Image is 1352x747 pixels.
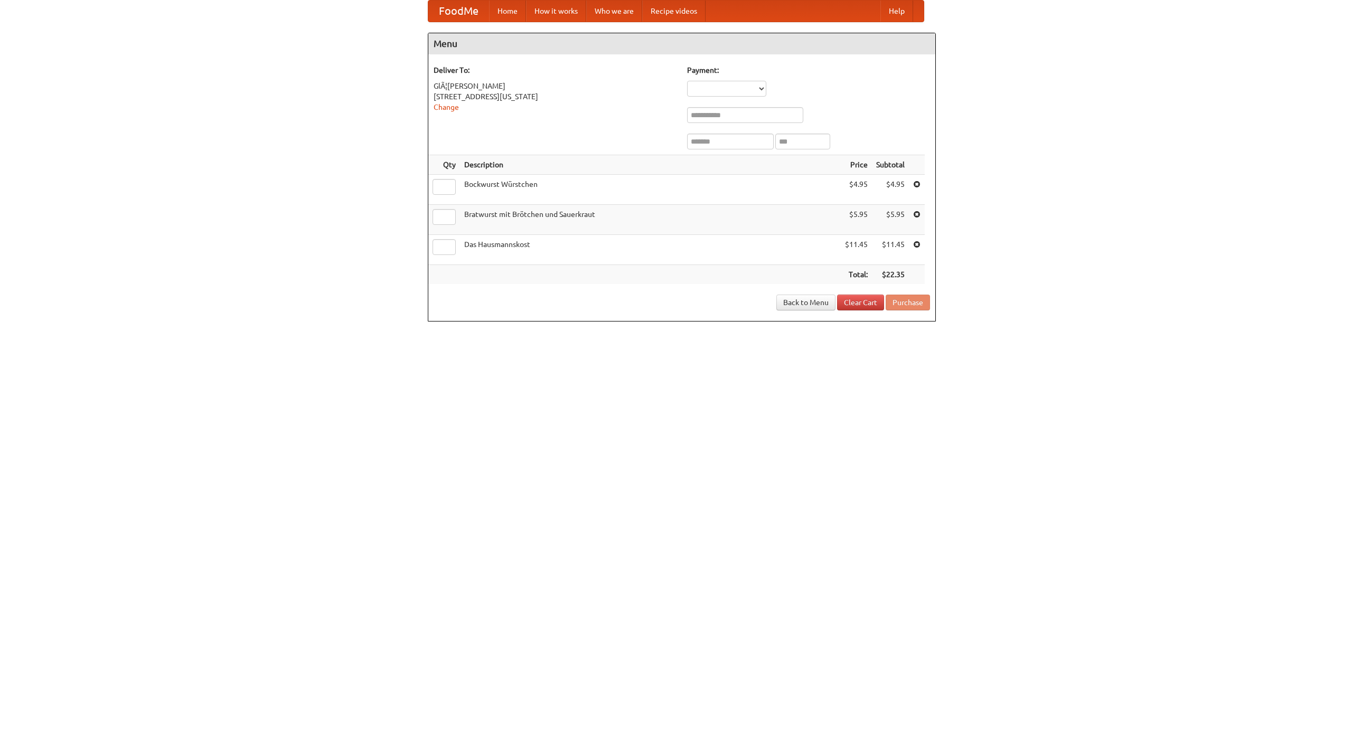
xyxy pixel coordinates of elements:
[872,155,909,175] th: Subtotal
[586,1,642,22] a: Who we are
[841,155,872,175] th: Price
[434,103,459,111] a: Change
[489,1,526,22] a: Home
[428,33,935,54] h4: Menu
[872,175,909,205] td: $4.95
[428,155,460,175] th: Qty
[642,1,706,22] a: Recipe videos
[880,1,913,22] a: Help
[841,235,872,265] td: $11.45
[434,81,677,91] div: GlÃ¦[PERSON_NAME]
[841,205,872,235] td: $5.95
[460,175,841,205] td: Bockwurst Würstchen
[434,91,677,102] div: [STREET_ADDRESS][US_STATE]
[837,295,884,310] a: Clear Cart
[460,205,841,235] td: Bratwurst mit Brötchen und Sauerkraut
[841,265,872,285] th: Total:
[872,265,909,285] th: $22.35
[460,155,841,175] th: Description
[460,235,841,265] td: Das Hausmannskost
[434,65,677,75] h5: Deliver To:
[428,1,489,22] a: FoodMe
[687,65,930,75] h5: Payment:
[841,175,872,205] td: $4.95
[886,295,930,310] button: Purchase
[776,295,835,310] a: Back to Menu
[872,235,909,265] td: $11.45
[526,1,586,22] a: How it works
[872,205,909,235] td: $5.95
